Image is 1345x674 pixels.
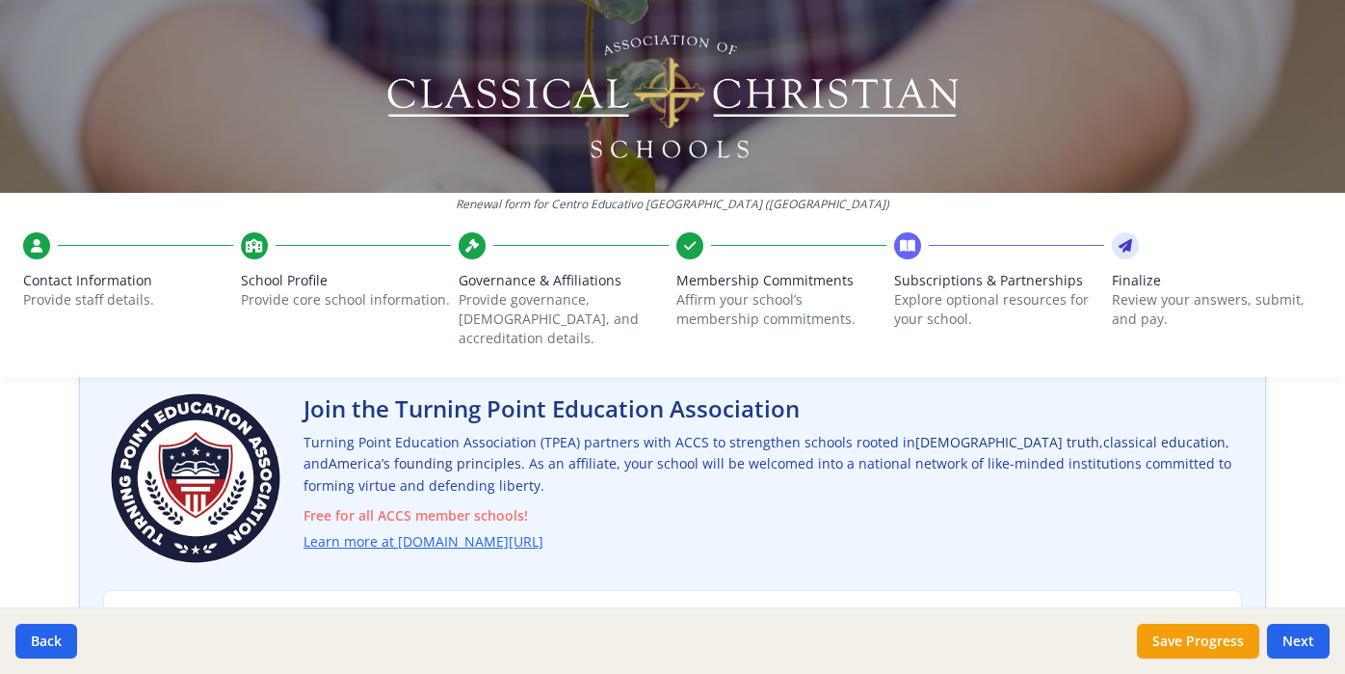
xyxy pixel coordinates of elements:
[1137,624,1259,659] button: Save Progress
[1112,290,1322,329] p: Review your answers, submit, and pay.
[303,531,543,553] a: Learn more at [DOMAIN_NAME][URL]
[384,29,962,164] img: Logo
[144,607,936,626] span: Yes, we would like to affiliate with the Turning Point Education Association. This affiliation is...
[1267,624,1330,659] button: Next
[1103,433,1226,451] span: classical education
[23,271,233,290] span: Contact Information
[241,290,451,310] p: Provide core school information.
[303,432,1242,553] p: Turning Point Education Association (TPEA) partners with ACCS to strengthen schools rooted in , ,...
[459,271,669,290] span: Governance & Affiliations
[459,290,669,348] p: Provide governance, [DEMOGRAPHIC_DATA], and accreditation details.
[303,505,1242,527] span: Free for all ACCS member schools!
[894,271,1104,290] span: Subscriptions & Partnerships
[103,386,288,571] img: Turning Point Education Association Logo
[23,290,233,310] p: Provide staff details.
[15,624,77,659] button: Back
[241,271,451,290] span: School Profile
[1112,271,1322,290] span: Finalize
[894,290,1104,329] p: Explore optional resources for your school.
[303,393,1242,424] h2: Join the Turning Point Education Association
[915,433,1099,451] span: [DEMOGRAPHIC_DATA] truth
[676,290,886,329] p: Affirm your school’s membership commitments.
[329,454,521,472] span: America’s founding principles
[676,271,886,290] span: Membership Commitments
